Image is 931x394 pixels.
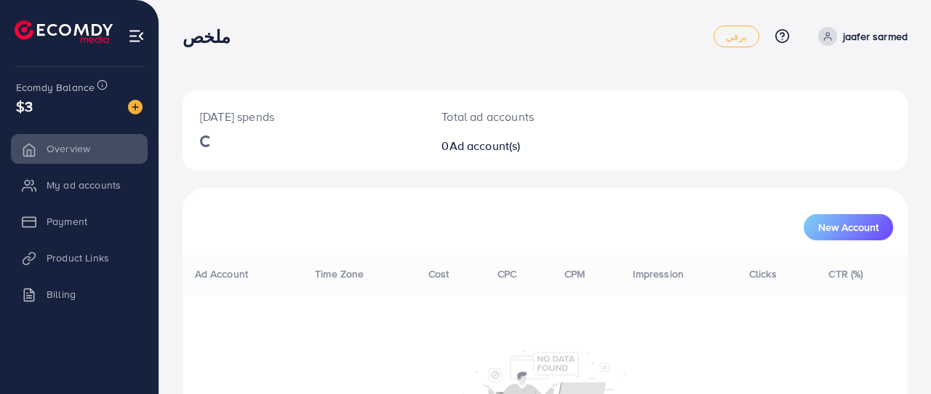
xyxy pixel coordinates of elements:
p: Total ad accounts [441,108,588,125]
h2: 0 [441,139,588,153]
p: [DATE] spends [200,108,407,125]
span: Ad account(s) [449,138,521,154]
span: New Account [818,222,879,232]
font: يرقي [726,30,747,43]
img: image [128,100,143,114]
img: logo [15,20,113,43]
p: jaafer sarmed [843,28,908,45]
a: يرقي [714,25,759,47]
button: New Account [804,214,893,240]
img: menu [128,28,145,44]
a: jaafer sarmed [812,27,908,46]
font: ملخص [183,24,231,49]
span: $3 [16,95,33,117]
span: Ecomdy Balance [16,80,95,95]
